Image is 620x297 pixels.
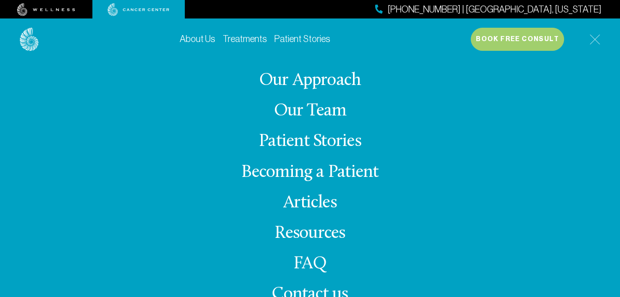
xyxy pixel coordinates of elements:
[274,34,330,44] a: Patient Stories
[241,164,378,182] a: Becoming a Patient
[223,34,267,44] a: Treatments
[180,34,215,44] a: About Us
[283,194,337,212] a: Articles
[388,3,602,16] span: [PHONE_NUMBER] | [GEOGRAPHIC_DATA], [US_STATE]
[274,102,346,120] a: Our Team
[293,255,327,273] a: FAQ
[375,3,602,16] a: [PHONE_NUMBER] | [GEOGRAPHIC_DATA], [US_STATE]
[274,224,345,242] a: Resources
[590,34,600,45] img: icon-hamburger
[20,28,39,51] img: logo
[259,72,361,90] a: Our Approach
[108,3,170,16] img: cancer center
[471,28,564,51] button: Book Free Consult
[17,3,75,16] img: wellness
[259,133,361,151] a: Patient Stories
